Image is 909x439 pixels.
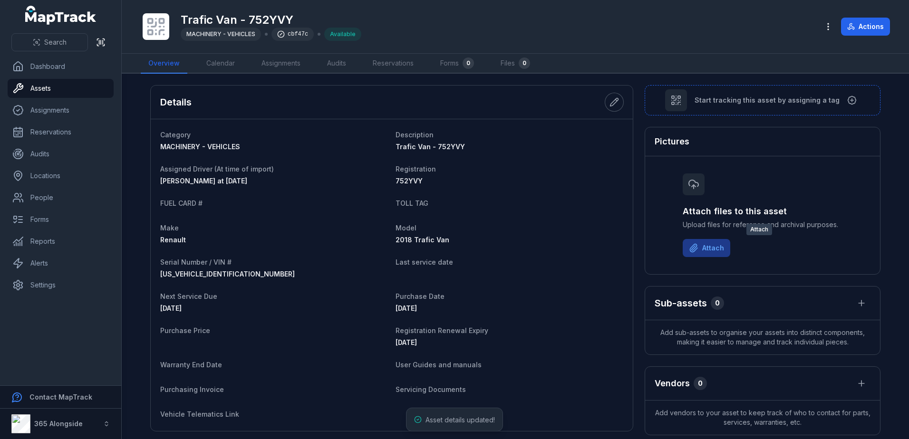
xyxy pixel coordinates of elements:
span: Add sub-assets to organise your assets into distinct components, making it easier to manage and t... [645,320,880,354]
span: Vehicle Telematics Link [160,410,239,418]
span: [DATE] [396,304,417,312]
a: Reservations [365,54,421,74]
span: Make [160,224,179,232]
span: Attach [746,224,772,235]
h3: Attach files to this asset [683,205,842,218]
a: Assignments [254,54,308,74]
a: MapTrack [25,6,97,25]
span: Purchase Price [160,326,210,334]
span: [PERSON_NAME] at [DATE] [160,177,247,185]
button: Actions [841,18,890,36]
span: Search [44,38,67,47]
a: Overview [141,54,187,74]
a: Alerts [8,254,114,273]
a: Reports [8,232,114,251]
time: 26/12/2025, 10:00:00 am [160,304,182,312]
a: Forms [8,210,114,229]
time: 01/01/2019, 10:00:00 am [396,304,417,312]
span: TOLL TAG [396,199,428,207]
span: [DATE] [396,338,417,346]
div: 0 [694,377,707,390]
a: Files0 [493,54,538,74]
span: Assigned Driver (At time of import) [160,165,274,173]
button: Search [11,33,88,51]
div: cbf47c [271,28,314,41]
span: Description [396,131,434,139]
a: Calendar [199,54,242,74]
span: Registration Renewal Expiry [396,326,488,334]
time: 04/01/2026, 10:00:00 am [396,338,417,346]
span: Add vendors to your asset to keep track of who to contact for parts, services, warranties, etc. [645,401,880,435]
span: User Guides and manuals [396,361,482,369]
h3: Vendors [655,377,690,390]
button: Start tracking this asset by assigning a tag [645,85,880,115]
span: Purchase Date [396,292,445,300]
a: Reservations [8,123,114,142]
span: FUEL CARD # [160,199,203,207]
span: 2018 Trafic Van [396,236,449,244]
h1: Trafic Van - 752YVY [181,12,361,28]
span: Next Service Due [160,292,217,300]
a: Assignments [8,101,114,120]
span: Purchasing Invoice [160,385,224,393]
span: Asset details updated! [425,416,495,424]
a: Forms0 [433,54,482,74]
span: Renault [160,236,186,244]
span: Last service date [396,258,453,266]
button: Attach [683,239,730,257]
span: [US_VEHICLE_IDENTIFICATION_NUMBER] [160,270,295,278]
span: Model [396,224,416,232]
span: MACHINERY - VEHICLES [160,143,240,151]
a: Locations [8,166,114,185]
h3: Pictures [655,135,689,148]
div: 0 [519,57,530,69]
a: Audits [8,144,114,163]
span: [DATE] [160,304,182,312]
a: Assets [8,79,114,98]
h2: Details [160,95,192,109]
span: 752YVY [396,177,423,185]
span: Registration [396,165,436,173]
a: People [8,188,114,207]
a: Settings [8,276,114,295]
div: Available [324,28,361,41]
span: Start tracking this asset by assigning a tag [695,95,840,105]
a: Dashboard [8,57,114,76]
strong: 365 Alongside [34,420,83,428]
div: 0 [463,57,474,69]
strong: Contact MapTrack [29,393,92,401]
div: 0 [711,296,724,310]
span: Category [160,131,191,139]
span: Serial Number / VIN # [160,258,232,266]
h2: Sub-assets [655,296,707,310]
a: Audits [319,54,354,74]
span: Upload files for reference and archival purposes. [683,220,842,229]
span: MACHINERY - VEHICLES [186,30,255,38]
span: Trafic Van - 752YVY [396,143,465,151]
span: Warranty End Date [160,361,222,369]
span: Servicing Documents [396,385,466,393]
